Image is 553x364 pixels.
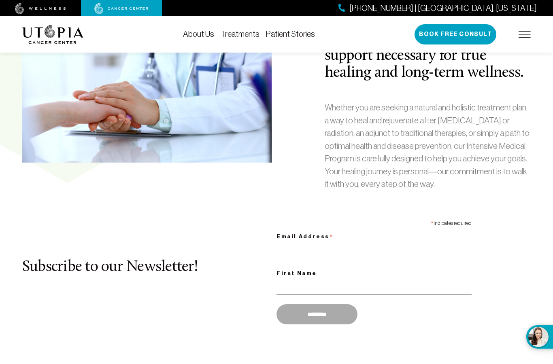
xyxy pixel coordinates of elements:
[519,31,531,38] img: icon-hamburger
[338,2,537,14] a: [PHONE_NUMBER] | [GEOGRAPHIC_DATA], [US_STATE]
[349,2,537,14] span: [PHONE_NUMBER] | [GEOGRAPHIC_DATA], [US_STATE]
[15,3,66,14] img: wellness
[183,30,214,38] a: About Us
[22,25,83,44] img: logo
[276,228,472,243] label: Email Address
[415,24,496,44] button: Book Free Consult
[266,30,315,38] a: Patient Stories
[276,216,472,228] div: indicates required
[94,3,149,14] img: cancer center
[22,259,276,276] h2: Subscribe to our Newsletter!
[221,30,259,38] a: Treatments
[325,101,531,190] p: Whether you are seeking a natural and holistic treatment plan, a way to heal and rejuvenate after...
[276,269,472,278] label: First Name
